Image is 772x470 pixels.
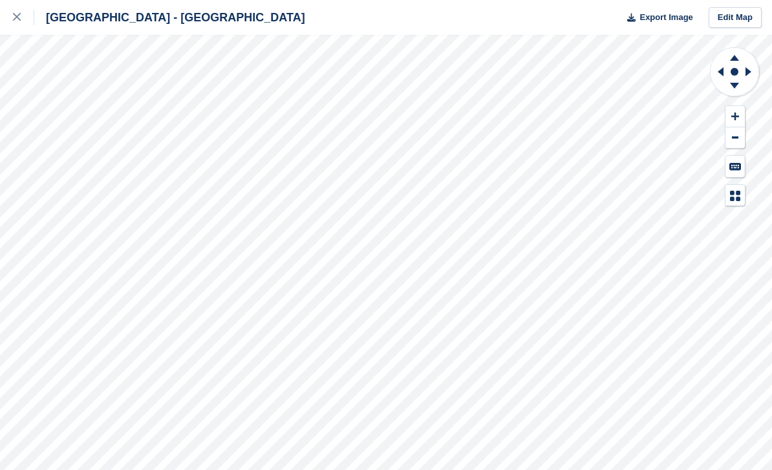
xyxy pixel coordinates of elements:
button: Export Image [619,7,693,28]
button: Keyboard Shortcuts [725,156,745,177]
div: [GEOGRAPHIC_DATA] - [GEOGRAPHIC_DATA] [34,10,305,25]
span: Export Image [639,11,692,24]
button: Zoom Out [725,127,745,149]
a: Edit Map [709,7,762,28]
button: Zoom In [725,106,745,127]
button: Map Legend [725,185,745,206]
